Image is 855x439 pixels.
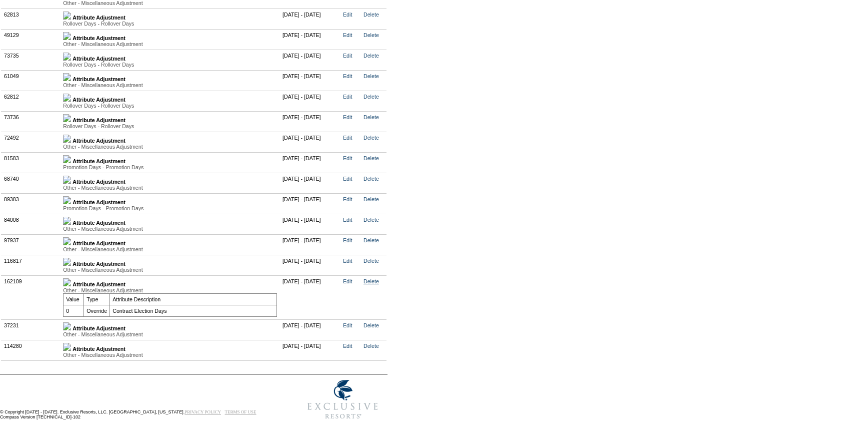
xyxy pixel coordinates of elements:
[363,196,379,202] a: Delete
[63,352,277,358] div: Other - Miscellaneous Adjustment
[63,114,71,122] img: b_plus.gif
[72,15,125,21] b: Attribute Adjustment
[280,193,340,214] td: [DATE] - [DATE]
[1,255,60,275] td: 116817
[1,91,60,111] td: 62812
[63,155,71,163] img: b_plus.gif
[63,103,277,109] div: Rollover Days - Rollover Days
[343,12,352,18] a: Edit
[363,73,379,79] a: Delete
[1,340,60,360] td: 114280
[280,319,340,340] td: [DATE] - [DATE]
[1,29,60,50] td: 49129
[343,135,352,141] a: Edit
[280,70,340,91] td: [DATE] - [DATE]
[343,217,352,223] a: Edit
[1,9,60,29] td: 62813
[298,374,387,424] img: Exclusive Resorts
[63,73,71,81] img: b_plus.gif
[72,220,125,226] b: Attribute Adjustment
[63,293,84,305] td: Value
[1,214,60,234] td: 84008
[72,281,125,287] b: Attribute Adjustment
[363,258,379,264] a: Delete
[110,305,277,316] td: Contract Election Days
[72,240,125,246] b: Attribute Adjustment
[63,205,277,211] div: Promotion Days - Promotion Days
[63,135,71,143] img: b_plus.gif
[72,35,125,41] b: Attribute Adjustment
[63,237,71,245] img: b_plus.gif
[343,114,352,120] a: Edit
[63,305,84,316] td: 0
[63,246,277,252] div: Other - Miscellaneous Adjustment
[280,234,340,255] td: [DATE] - [DATE]
[363,114,379,120] a: Delete
[63,267,277,273] div: Other - Miscellaneous Adjustment
[363,94,379,100] a: Delete
[1,152,60,173] td: 81583
[363,53,379,59] a: Delete
[280,214,340,234] td: [DATE] - [DATE]
[63,287,277,293] div: Other - Miscellaneous Adjustment
[72,158,125,164] b: Attribute Adjustment
[72,199,125,205] b: Attribute Adjustment
[363,176,379,182] a: Delete
[63,41,277,47] div: Other - Miscellaneous Adjustment
[280,173,340,193] td: [DATE] - [DATE]
[280,50,340,70] td: [DATE] - [DATE]
[72,325,125,331] b: Attribute Adjustment
[1,193,60,214] td: 89383
[63,185,277,191] div: Other - Miscellaneous Adjustment
[280,111,340,132] td: [DATE] - [DATE]
[63,343,71,351] img: b_plus.gif
[343,278,352,284] a: Edit
[63,94,71,102] img: b_plus.gif
[63,12,71,20] img: b_plus.gif
[1,50,60,70] td: 73735
[280,255,340,275] td: [DATE] - [DATE]
[225,409,256,414] a: TERMS OF USE
[1,70,60,91] td: 61049
[363,135,379,141] a: Delete
[343,155,352,161] a: Edit
[72,97,125,103] b: Attribute Adjustment
[1,234,60,255] td: 97937
[63,62,277,68] div: Rollover Days - Rollover Days
[343,53,352,59] a: Edit
[63,226,277,232] div: Other - Miscellaneous Adjustment
[72,346,125,352] b: Attribute Adjustment
[84,305,110,316] td: Override
[72,76,125,82] b: Attribute Adjustment
[72,261,125,267] b: Attribute Adjustment
[63,53,71,61] img: b_plus.gif
[72,117,125,123] b: Attribute Adjustment
[343,32,352,38] a: Edit
[280,91,340,111] td: [DATE] - [DATE]
[63,258,71,266] img: b_plus.gif
[343,196,352,202] a: Edit
[363,322,379,328] a: Delete
[343,258,352,264] a: Edit
[280,132,340,152] td: [DATE] - [DATE]
[63,176,71,184] img: b_plus.gif
[63,278,71,286] img: b_minus.gif
[72,138,125,144] b: Attribute Adjustment
[63,164,277,170] div: Promotion Days - Promotion Days
[1,275,60,319] td: 162109
[63,82,277,88] div: Other - Miscellaneous Adjustment
[63,32,71,40] img: b_plus.gif
[343,176,352,182] a: Edit
[63,123,277,129] div: Rollover Days - Rollover Days
[63,217,71,225] img: b_plus.gif
[363,32,379,38] a: Delete
[280,152,340,173] td: [DATE] - [DATE]
[63,322,71,330] img: b_plus.gif
[280,29,340,50] td: [DATE] - [DATE]
[1,319,60,340] td: 37231
[343,237,352,243] a: Edit
[63,144,277,150] div: Other - Miscellaneous Adjustment
[343,343,352,349] a: Edit
[110,293,277,305] td: Attribute Description
[363,278,379,284] a: Delete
